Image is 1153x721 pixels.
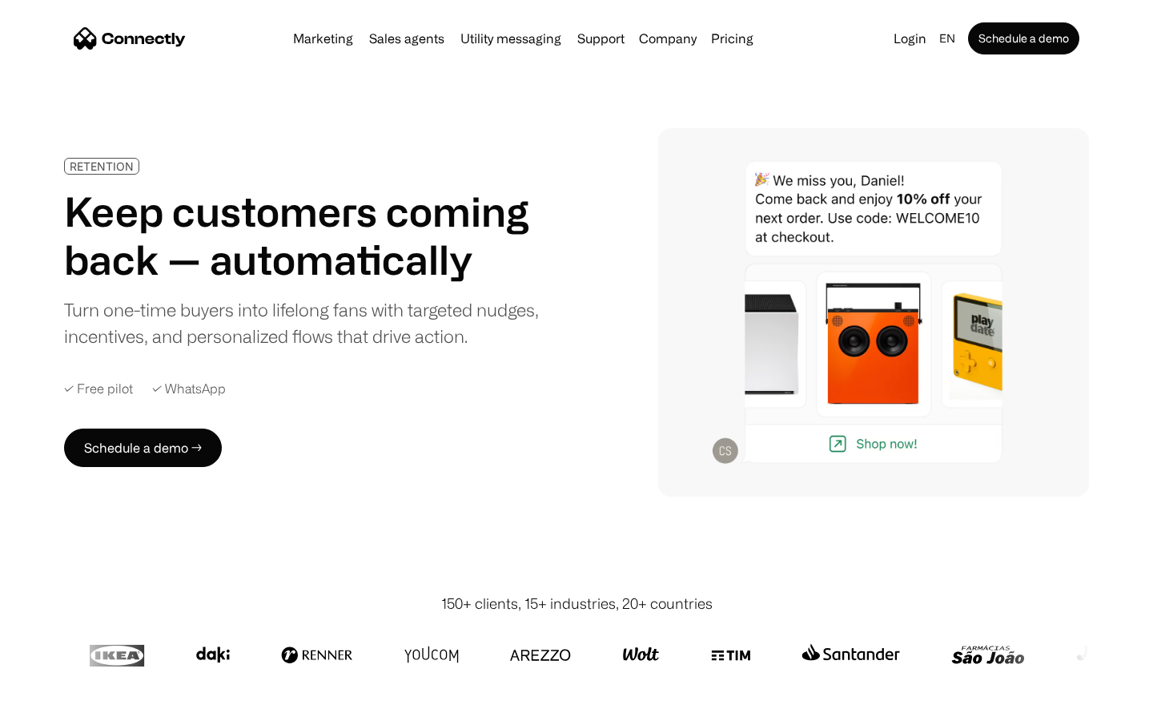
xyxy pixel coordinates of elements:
[32,693,96,715] ul: Language list
[968,22,1079,54] a: Schedule a demo
[152,381,226,397] div: ✓ WhatsApp
[363,32,451,45] a: Sales agents
[887,27,933,50] a: Login
[64,296,551,349] div: Turn one-time buyers into lifelong fans with targeted nudges, incentives, and personalized flows ...
[287,32,360,45] a: Marketing
[571,32,631,45] a: Support
[441,593,713,614] div: 150+ clients, 15+ industries, 20+ countries
[639,27,697,50] div: Company
[939,27,955,50] div: en
[705,32,760,45] a: Pricing
[64,429,222,467] a: Schedule a demo →
[454,32,568,45] a: Utility messaging
[64,381,133,397] div: ✓ Free pilot
[64,187,551,284] h1: Keep customers coming back — automatically
[16,691,96,715] aside: Language selected: English
[70,160,134,172] div: RETENTION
